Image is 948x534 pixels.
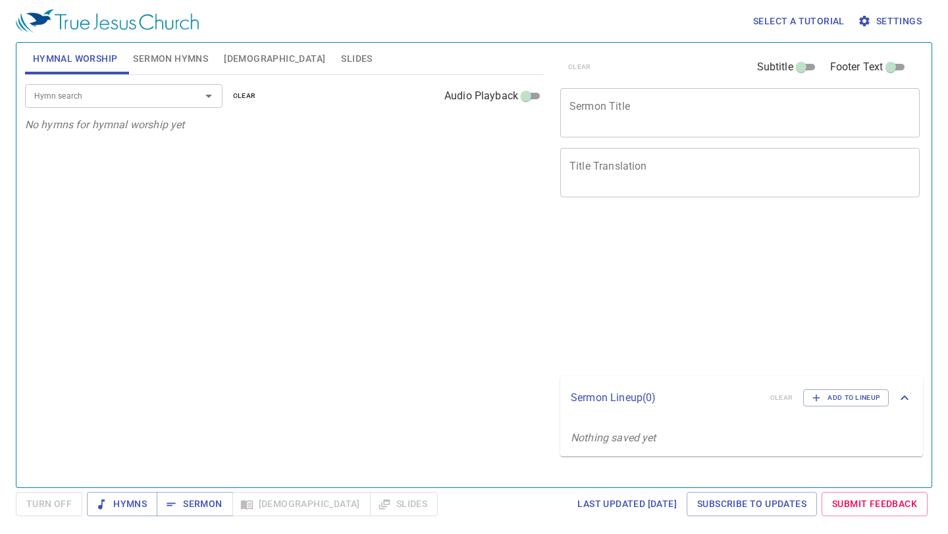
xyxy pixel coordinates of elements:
[560,376,923,420] div: Sermon Lineup(0)clearAdd to Lineup
[860,13,922,30] span: Settings
[157,492,232,516] button: Sermon
[224,51,325,67] span: [DEMOGRAPHIC_DATA]
[572,492,682,516] a: Last updated [DATE]
[812,392,880,404] span: Add to Lineup
[133,51,208,67] span: Sermon Hymns
[748,9,850,34] button: Select a tutorial
[822,492,928,516] a: Submit Feedback
[753,13,845,30] span: Select a tutorial
[87,492,157,516] button: Hymns
[199,87,218,105] button: Open
[832,496,917,512] span: Submit Feedback
[16,9,199,33] img: True Jesus Church
[577,496,677,512] span: Last updated [DATE]
[25,118,185,131] i: No hymns for hymnal worship yet
[33,51,118,67] span: Hymnal Worship
[571,431,656,444] i: Nothing saved yet
[444,88,518,104] span: Audio Playback
[855,9,927,34] button: Settings
[571,390,760,406] p: Sermon Lineup ( 0 )
[341,51,372,67] span: Slides
[97,496,147,512] span: Hymns
[687,492,817,516] a: Subscribe to Updates
[757,59,793,75] span: Subtitle
[167,496,222,512] span: Sermon
[233,90,256,102] span: clear
[555,211,849,372] iframe: from-child
[697,496,806,512] span: Subscribe to Updates
[225,88,264,104] button: clear
[830,59,883,75] span: Footer Text
[803,389,889,406] button: Add to Lineup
